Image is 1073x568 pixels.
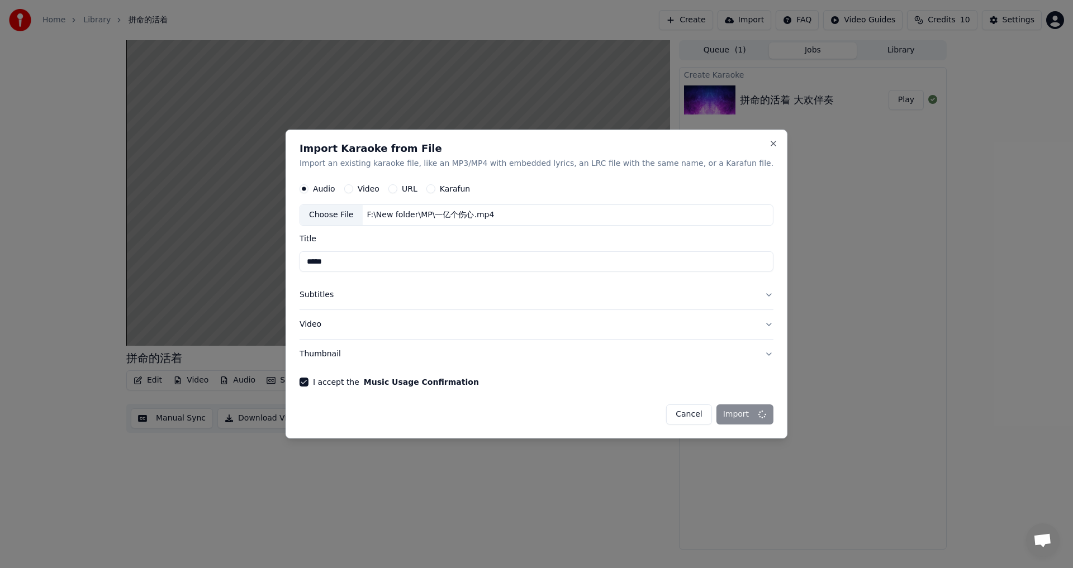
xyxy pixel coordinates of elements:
[300,281,773,310] button: Subtitles
[358,185,379,193] label: Video
[364,378,479,386] button: I accept the
[300,158,773,169] p: Import an existing karaoke file, like an MP3/MP4 with embedded lyrics, an LRC file with the same ...
[362,210,498,221] div: F:\New folder\MP\一亿个伤心.mp4
[300,235,773,243] label: Title
[300,310,773,339] button: Video
[300,206,363,226] div: Choose File
[300,340,773,369] button: Thumbnail
[666,404,711,424] button: Cancel
[300,144,773,154] h2: Import Karaoke from File
[402,185,417,193] label: URL
[313,185,335,193] label: Audio
[440,185,471,193] label: Karafun
[313,378,479,386] label: I accept the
